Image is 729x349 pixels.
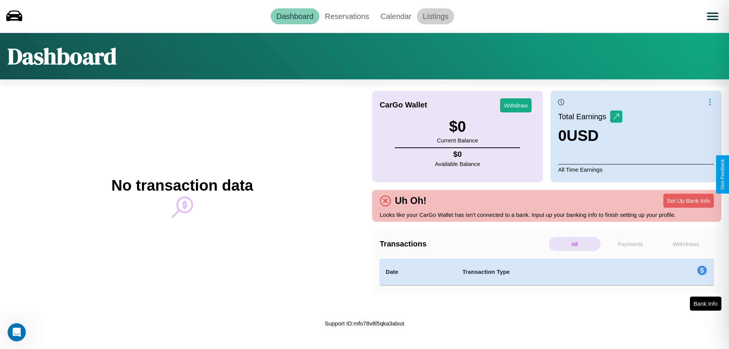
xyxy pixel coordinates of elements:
p: All Time Earnings [558,164,714,175]
p: All [549,237,601,251]
h4: CarGo Wallet [380,101,427,109]
p: Payments [604,237,656,251]
div: Give Feedback [720,159,725,190]
button: Set Up Bank Info [663,194,714,208]
h4: Transaction Type [462,267,635,276]
h4: Date [386,267,450,276]
a: Listings [417,8,454,24]
h4: Transactions [380,240,547,248]
a: Reservations [319,8,375,24]
button: Withdraw [500,98,532,112]
h4: Uh Oh! [391,195,430,206]
table: simple table [380,259,714,285]
p: Total Earnings [558,110,610,123]
h3: 0 USD [558,127,622,144]
p: Current Balance [437,135,478,145]
a: Calendar [375,8,417,24]
h4: $ 0 [435,150,480,159]
p: Available Balance [435,159,480,169]
iframe: Intercom live chat [8,323,26,341]
h1: Dashboard [8,41,117,72]
button: Bank Info [690,297,721,311]
button: Open menu [702,6,723,27]
h2: No transaction data [111,177,253,194]
a: Dashboard [271,8,319,24]
h3: $ 0 [437,118,478,135]
p: Withdraws [660,237,712,251]
p: Support ID: mfo78v8l5qka3alxut [325,318,404,328]
p: Looks like your CarGo Wallet has isn't connected to a bank. Input up your banking info to finish ... [380,210,714,220]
